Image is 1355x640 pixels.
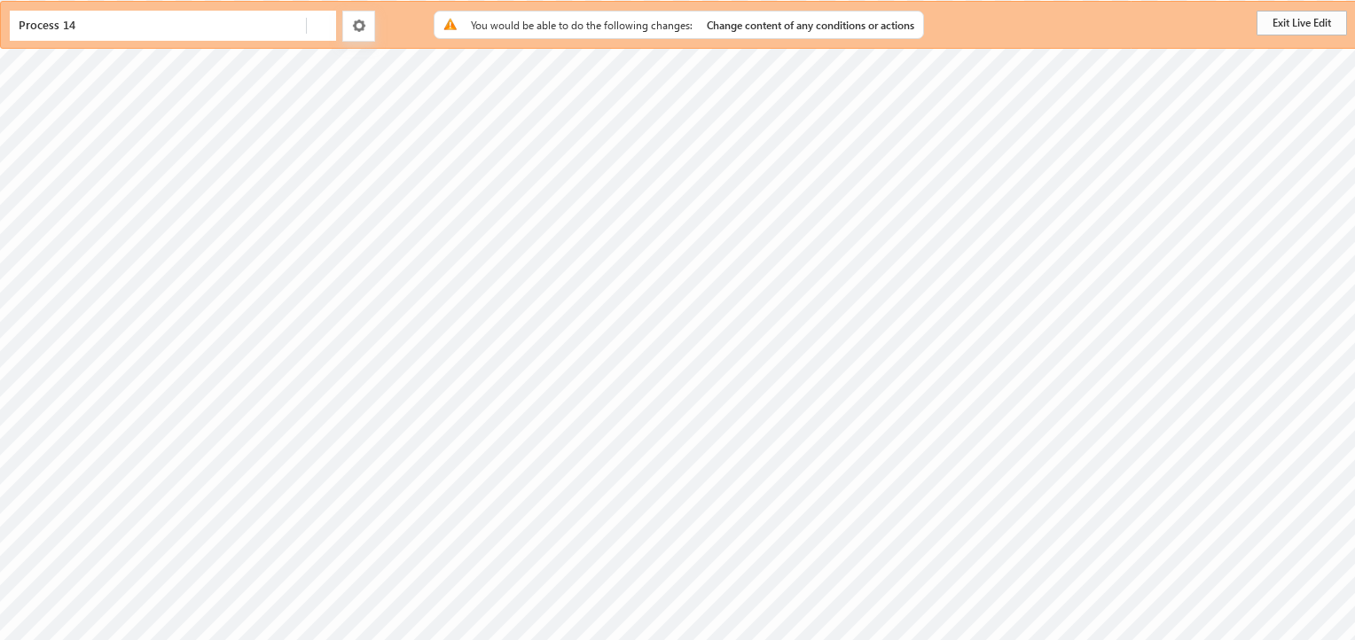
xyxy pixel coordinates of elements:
[443,18,457,30] img: error_icon.png
[342,11,375,42] div: Settings
[19,17,270,33] span: Process 14
[1257,11,1347,35] button: Exit Live Edit
[19,18,270,33] span: Click to Edit
[471,19,693,32] span: You would be able to do the following changes:
[707,19,914,32] span: Change content of any conditions or actions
